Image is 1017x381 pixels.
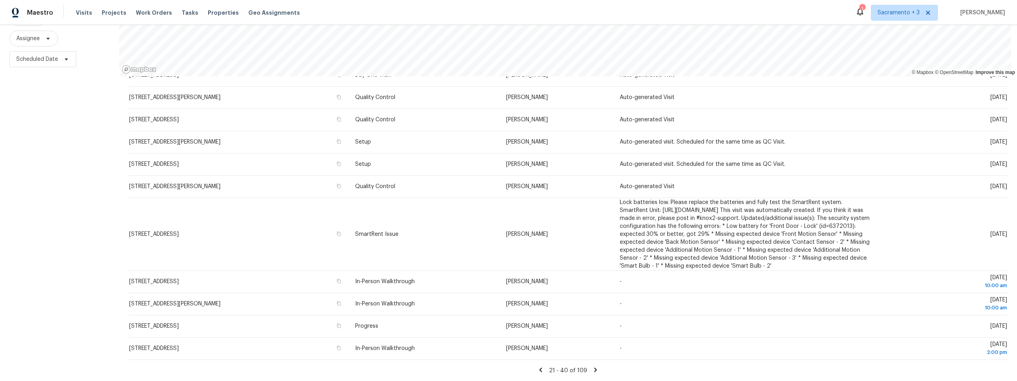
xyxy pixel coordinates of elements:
[990,231,1007,237] span: [DATE]
[129,323,179,329] span: [STREET_ADDRESS]
[990,184,1007,189] span: [DATE]
[129,231,179,237] span: [STREET_ADDRESS]
[27,9,53,17] span: Maestro
[76,9,92,17] span: Visits
[620,139,785,145] span: Auto-generated visit. Scheduled for the same time as QC Visit.
[122,65,157,74] a: Mapbox homepage
[129,95,220,100] span: [STREET_ADDRESS][PERSON_NAME]
[355,184,395,189] span: Quality Control
[335,344,342,352] button: Copy Address
[355,279,415,284] span: In-Person Walkthrough
[129,139,220,145] span: [STREET_ADDRESS][PERSON_NAME]
[620,301,622,307] span: -
[355,117,395,122] span: Quality Control
[355,231,398,237] span: SmartRent Issue
[506,301,548,307] span: [PERSON_NAME]
[506,346,548,351] span: [PERSON_NAME]
[335,160,342,167] button: Copy Address
[182,10,198,16] span: Tasks
[620,117,675,122] span: Auto-generated Visit
[884,282,1007,290] div: 10:00 am
[859,5,865,13] div: 1
[884,297,1007,312] span: [DATE]
[355,323,378,329] span: Progress
[620,346,622,351] span: -
[506,279,548,284] span: [PERSON_NAME]
[620,184,675,189] span: Auto-generated Visit
[506,161,548,167] span: [PERSON_NAME]
[355,161,371,167] span: Setup
[335,183,342,190] button: Copy Address
[957,9,1005,17] span: [PERSON_NAME]
[16,35,40,43] span: Assignee
[335,138,342,145] button: Copy Address
[506,323,548,329] span: [PERSON_NAME]
[620,279,622,284] span: -
[355,95,395,100] span: Quality Control
[884,275,1007,290] span: [DATE]
[620,323,622,329] span: -
[620,161,785,167] span: Auto-generated visit. Scheduled for the same time as QC Visit.
[506,95,548,100] span: [PERSON_NAME]
[912,70,934,75] a: Mapbox
[990,139,1007,145] span: [DATE]
[884,348,1007,356] div: 2:00 pm
[248,9,300,17] span: Geo Assignments
[620,95,675,100] span: Auto-generated Visit
[16,55,58,63] span: Scheduled Date
[935,70,973,75] a: OpenStreetMap
[129,279,179,284] span: [STREET_ADDRESS]
[335,278,342,285] button: Copy Address
[129,117,179,122] span: [STREET_ADDRESS]
[884,304,1007,312] div: 10:00 am
[506,231,548,237] span: [PERSON_NAME]
[335,230,342,237] button: Copy Address
[506,139,548,145] span: [PERSON_NAME]
[102,9,126,17] span: Projects
[136,9,172,17] span: Work Orders
[549,368,587,373] span: 21 - 40 of 109
[990,323,1007,329] span: [DATE]
[620,200,870,269] span: Lock batteries low. Please replace the batteries and fully test the SmartRent system. SmartRent U...
[129,161,179,167] span: [STREET_ADDRESS]
[506,184,548,189] span: [PERSON_NAME]
[878,9,920,17] span: Sacramento + 3
[990,117,1007,122] span: [DATE]
[990,95,1007,100] span: [DATE]
[335,322,342,329] button: Copy Address
[129,301,220,307] span: [STREET_ADDRESS][PERSON_NAME]
[335,300,342,307] button: Copy Address
[208,9,239,17] span: Properties
[506,117,548,122] span: [PERSON_NAME]
[976,70,1015,75] a: Improve this map
[355,301,415,307] span: In-Person Walkthrough
[884,342,1007,356] span: [DATE]
[129,346,179,351] span: [STREET_ADDRESS]
[990,161,1007,167] span: [DATE]
[129,184,220,189] span: [STREET_ADDRESS][PERSON_NAME]
[355,346,415,351] span: In-Person Walkthrough
[335,93,342,101] button: Copy Address
[335,116,342,123] button: Copy Address
[355,139,371,145] span: Setup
